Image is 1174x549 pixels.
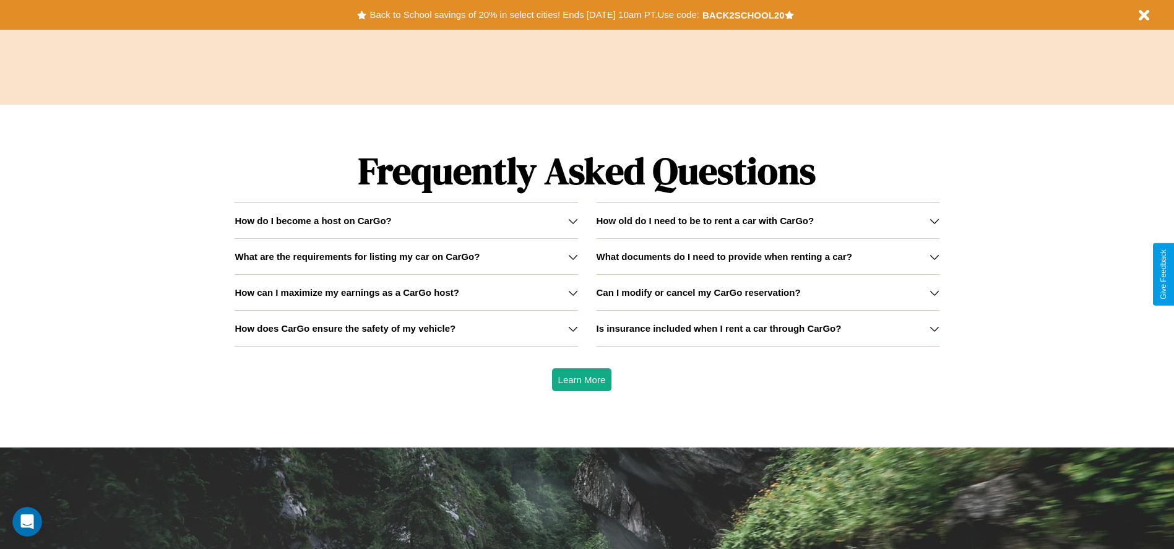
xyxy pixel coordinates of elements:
[552,368,612,391] button: Learn More
[235,215,391,226] h3: How do I become a host on CarGo?
[1159,249,1168,300] div: Give Feedback
[597,251,852,262] h3: What documents do I need to provide when renting a car?
[597,215,814,226] h3: How old do I need to be to rent a car with CarGo?
[235,323,455,334] h3: How does CarGo ensure the safety of my vehicle?
[235,251,480,262] h3: What are the requirements for listing my car on CarGo?
[597,323,842,334] h3: Is insurance included when I rent a car through CarGo?
[597,287,801,298] h3: Can I modify or cancel my CarGo reservation?
[235,287,459,298] h3: How can I maximize my earnings as a CarGo host?
[702,10,785,20] b: BACK2SCHOOL20
[366,6,702,24] button: Back to School savings of 20% in select cities! Ends [DATE] 10am PT.Use code:
[12,507,42,537] iframe: Intercom live chat
[235,139,939,202] h1: Frequently Asked Questions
